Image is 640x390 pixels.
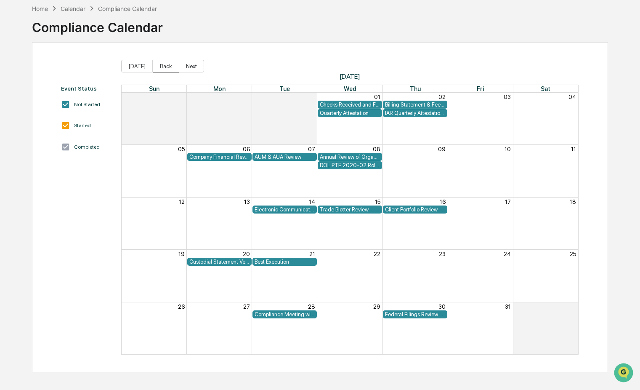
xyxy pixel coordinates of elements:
a: 🖐️Preclearance [5,103,58,118]
button: 10 [505,146,511,152]
span: Tue [279,85,290,92]
button: 05 [178,146,185,152]
button: 24 [504,251,511,257]
button: 03 [504,93,511,100]
span: Mon [213,85,226,92]
button: 01 [374,93,380,100]
span: Pylon [84,143,102,149]
span: Preclearance [17,106,54,115]
button: 31 [505,303,511,310]
div: Trade Blotter Review [320,206,380,213]
button: 19 [178,251,185,257]
button: 09 [438,146,446,152]
span: Wed [344,85,356,92]
span: Fri [477,85,484,92]
button: 30 [308,93,315,100]
div: Company Financial Review [189,154,250,160]
span: Sun [149,85,159,92]
div: Quarterly Attestation [320,110,380,116]
button: 11 [571,146,576,152]
button: 12 [179,198,185,205]
div: Started [74,123,91,128]
div: Calendar [61,5,85,12]
div: AUM & AUA Review [255,154,315,160]
div: Home [32,5,48,12]
button: Back [153,60,179,72]
button: 02 [438,93,446,100]
div: Compliance Calendar [32,13,163,35]
button: 25 [570,251,576,257]
button: 14 [309,198,315,205]
div: We're available if you need us! [29,73,106,80]
div: Start new chat [29,64,138,73]
a: 🗄️Attestations [58,103,108,118]
button: 26 [178,303,185,310]
button: 15 [375,198,380,205]
div: Electronic Communication Review [255,206,315,213]
span: Data Lookup [17,122,53,131]
div: Checks Received and Forwarded Log [320,102,380,108]
div: Not Started [74,102,100,107]
button: 27 [243,303,250,310]
div: Billing Statement & Fee Calculations Report Review [385,102,445,108]
span: Attestations [69,106,104,115]
button: 30 [438,303,446,310]
button: 21 [309,251,315,257]
button: 29 [373,303,380,310]
span: Thu [410,85,421,92]
button: Next [179,60,204,72]
a: 🔎Data Lookup [5,119,56,134]
img: 1746055101610-c473b297-6a78-478c-a979-82029cc54cd1 [8,64,24,80]
a: Powered byPylon [59,142,102,149]
button: 04 [568,93,576,100]
div: Compliance Calendar [98,5,157,12]
div: Federal Filings Review - 13F [385,311,445,318]
button: 16 [440,198,446,205]
div: Client Portfolio Review [385,206,445,213]
button: 08 [373,146,380,152]
span: Sat [541,85,550,92]
div: Annual Review of Organizational Documents [320,154,380,160]
button: 17 [505,198,511,205]
button: 06 [243,146,250,152]
div: Custodial Statement Verification [189,259,250,265]
div: Month View [121,85,579,355]
div: 🔎 [8,123,15,130]
button: 23 [439,251,446,257]
button: 07 [308,146,315,152]
button: 13 [244,198,250,205]
div: DOL PTE 2020-02 Rollover & IRA to IRA Account Review [320,162,380,168]
div: Compliance Meeting with Management [255,311,315,318]
div: Best Execution [255,259,315,265]
button: [DATE] [121,60,153,72]
div: 🗄️ [61,107,68,114]
button: Start new chat [143,67,153,77]
button: 28 [308,303,315,310]
button: 22 [374,251,380,257]
button: 01 [570,303,576,310]
p: How can we help? [8,18,153,31]
div: 🖐️ [8,107,15,114]
div: Event Status [61,85,113,92]
div: Completed [74,144,100,150]
button: 20 [243,251,250,257]
button: 18 [570,198,576,205]
span: [DATE] [121,72,579,80]
button: 28 [178,93,185,100]
iframe: Open customer support [613,362,636,385]
button: 29 [243,93,250,100]
div: IAR Quarterly Attestation Review [385,110,445,116]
